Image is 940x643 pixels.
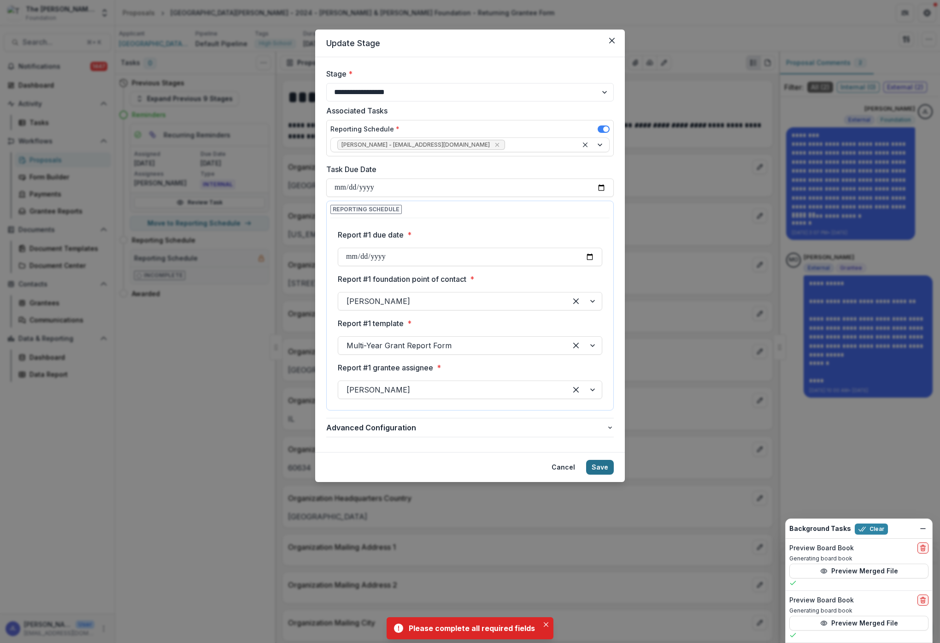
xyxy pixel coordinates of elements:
span: Reporting Schedule [330,205,402,214]
p: Report #1 template [338,318,404,329]
button: Preview Merged File [789,616,928,631]
label: Reporting Schedule [330,124,399,134]
label: Associated Tasks [326,105,608,116]
header: Update Stage [315,30,625,57]
p: Report #1 foundation point of contact [338,274,466,285]
p: Generating board book [789,607,928,615]
div: Clear selected options [569,338,583,353]
button: delete [917,595,928,606]
button: Cancel [546,460,581,475]
div: Clear selected options [569,382,583,397]
p: Report #1 grantee assignee [338,362,433,373]
span: [PERSON_NAME] - [EMAIL_ADDRESS][DOMAIN_NAME] [341,142,490,148]
div: Please complete all required fields [409,623,535,634]
button: delete [917,542,928,554]
button: Save [586,460,614,475]
h2: Preview Board Book [789,596,854,604]
button: Close [605,33,619,48]
div: Remove Janice Lombardo - jlombardo@bidwillfamilygroup.com [493,140,502,149]
p: Report #1 due date [338,229,404,240]
div: Clear selected options [580,139,591,150]
button: Clear [855,524,888,535]
button: Dismiss [917,523,928,534]
label: Task Due Date [326,164,608,175]
button: Advanced Configuration [326,418,614,437]
button: Preview Merged File [789,564,928,578]
button: Close [540,619,552,630]
span: Advanced Configuration [326,422,606,433]
p: Generating board book [789,554,928,563]
label: Stage [326,68,608,79]
div: Clear selected options [569,294,583,309]
h2: Preview Board Book [789,544,854,552]
h2: Background Tasks [789,525,851,533]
